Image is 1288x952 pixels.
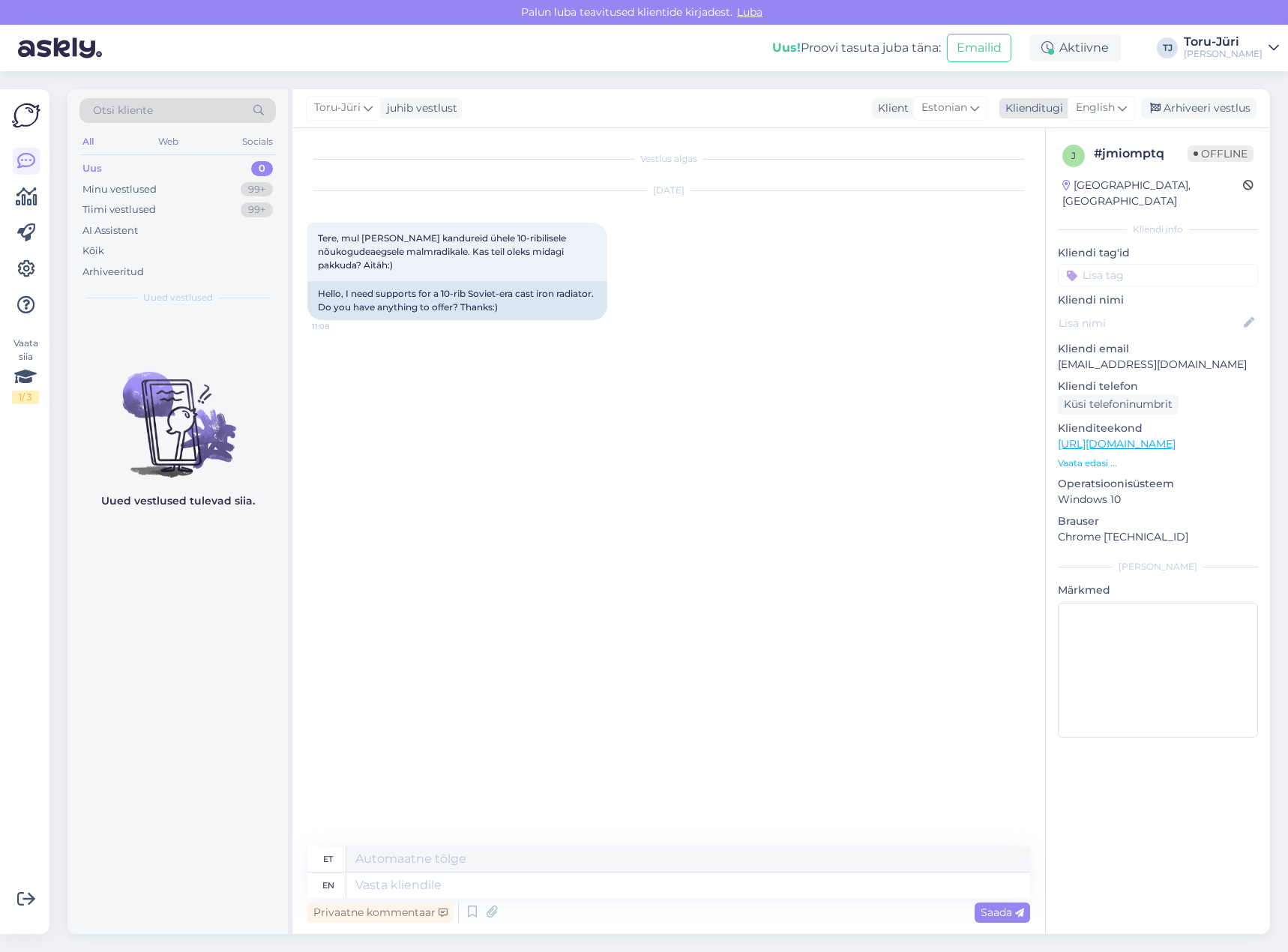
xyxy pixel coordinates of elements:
[323,846,333,872] div: et
[143,291,213,304] span: Uued vestlused
[1071,150,1076,161] span: j
[82,244,104,259] div: Kõik
[1184,36,1279,60] a: Toru-Jüri[PERSON_NAME]
[12,337,39,404] div: Vaata siia
[1058,437,1176,451] a: [URL][DOMAIN_NAME]
[1058,529,1258,545] p: Chrome [TECHNICAL_ID]
[1188,145,1254,162] span: Offline
[251,161,273,176] div: 0
[82,265,144,280] div: Arhiveeritud
[1058,560,1258,573] div: [PERSON_NAME]
[1058,492,1258,507] p: Windows 10
[241,182,273,197] div: 99+
[1058,513,1258,529] p: Brauser
[307,903,454,923] div: Privaatne kommentaar
[772,39,941,57] div: Proovi tasuta juba täna:
[1058,457,1258,470] p: Vaata edasi ...
[1058,264,1258,286] input: Lisa tag
[82,202,156,217] div: Tiimi vestlused
[981,906,1024,919] span: Saada
[12,391,39,404] div: 1 / 3
[732,5,767,19] span: Luba
[322,873,334,898] div: en
[155,132,181,151] div: Web
[1058,245,1258,261] p: Kliendi tag'id
[1184,48,1263,60] div: [PERSON_NAME]
[1062,178,1243,209] div: [GEOGRAPHIC_DATA], [GEOGRAPHIC_DATA]
[307,281,607,320] div: Hello, I need supports for a 10-rib Soviet-era cast iron radiator. Do you have anything to offer?...
[67,345,288,480] img: No chats
[1157,37,1178,58] div: TJ
[1029,34,1121,61] div: Aktiivne
[82,182,157,197] div: Minu vestlused
[772,40,801,55] b: Uus!
[1058,223,1258,236] div: Kliendi info
[872,100,909,116] div: Klient
[1059,315,1241,331] input: Lisa nimi
[381,100,457,116] div: juhib vestlust
[314,100,361,116] span: Toru-Jüri
[1058,379,1258,394] p: Kliendi telefon
[307,184,1030,197] div: [DATE]
[999,100,1063,116] div: Klienditugi
[1058,421,1258,436] p: Klienditeekond
[82,161,102,176] div: Uus
[101,493,255,509] p: Uued vestlused tulevad siia.
[241,202,273,217] div: 99+
[1058,292,1258,308] p: Kliendi nimi
[947,34,1011,62] button: Emailid
[1184,36,1263,48] div: Toru-Jüri
[921,100,967,116] span: Estonian
[79,132,97,151] div: All
[1058,394,1179,415] div: Küsi telefoninumbrit
[1141,98,1257,118] div: Arhiveeri vestlus
[1076,100,1115,116] span: English
[239,132,276,151] div: Socials
[1058,476,1258,492] p: Operatsioonisüsteem
[1058,582,1258,598] p: Märkmed
[318,232,568,271] span: Tere, mul [PERSON_NAME] kandureid ühele 10-ribilisele nõukogudeaegsele malmradikale. Kas teil ole...
[1058,357,1258,373] p: [EMAIL_ADDRESS][DOMAIN_NAME]
[82,223,138,238] div: AI Assistent
[1058,341,1258,357] p: Kliendi email
[1094,145,1188,163] div: # jmiomptq
[93,103,153,118] span: Otsi kliente
[307,152,1030,166] div: Vestlus algas
[12,101,40,130] img: Askly Logo
[312,321,368,332] span: 11:08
